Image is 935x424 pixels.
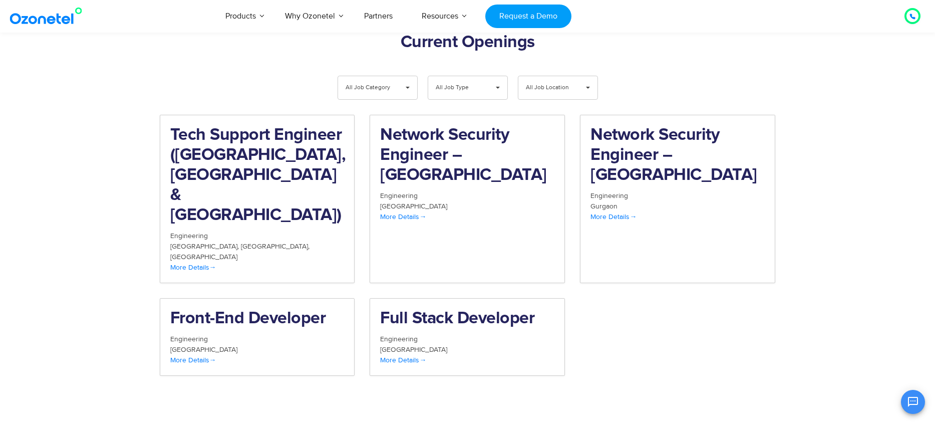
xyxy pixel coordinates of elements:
span: Engineering [170,232,208,240]
h2: Front-End Developer [170,309,345,329]
span: [GEOGRAPHIC_DATA] [170,242,241,251]
span: More Details [380,213,426,221]
span: More Details [380,356,426,364]
a: Network Security Engineer – [GEOGRAPHIC_DATA] Engineering Gurgaon More Details [580,115,775,283]
span: Engineering [380,335,418,343]
span: Engineering [590,191,628,200]
span: All Job Location [526,76,573,99]
button: Open chat [901,390,925,414]
a: Front-End Developer Engineering [GEOGRAPHIC_DATA] More Details [160,298,355,376]
span: All Job Type [436,76,483,99]
h2: Tech Support Engineer ([GEOGRAPHIC_DATA], [GEOGRAPHIC_DATA] & [GEOGRAPHIC_DATA]) [170,125,345,226]
a: Full Stack Developer Engineering [GEOGRAPHIC_DATA] More Details [370,298,565,376]
h2: Network Security Engineer – [GEOGRAPHIC_DATA] [590,125,765,185]
span: [GEOGRAPHIC_DATA] [380,202,447,210]
h2: Current Openings [160,33,776,53]
span: [GEOGRAPHIC_DATA] [241,242,309,251]
h2: Network Security Engineer – [GEOGRAPHIC_DATA] [380,125,554,185]
span: [GEOGRAPHIC_DATA] [170,253,237,261]
a: Network Security Engineer – [GEOGRAPHIC_DATA] Engineering [GEOGRAPHIC_DATA] More Details [370,115,565,283]
a: Tech Support Engineer ([GEOGRAPHIC_DATA], [GEOGRAPHIC_DATA] & [GEOGRAPHIC_DATA]) Engineering [GEO... [160,115,355,283]
a: Request a Demo [485,5,571,28]
span: ▾ [488,76,507,99]
span: Engineering [170,335,208,343]
span: [GEOGRAPHIC_DATA] [170,345,237,354]
span: More Details [590,213,637,221]
span: Gurgaon [590,202,617,210]
span: Engineering [380,191,418,200]
span: More Details [170,263,216,272]
h2: Full Stack Developer [380,309,554,329]
span: ▾ [578,76,597,99]
span: All Job Category [346,76,393,99]
span: ▾ [398,76,417,99]
span: More Details [170,356,216,364]
span: [GEOGRAPHIC_DATA] [380,345,447,354]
